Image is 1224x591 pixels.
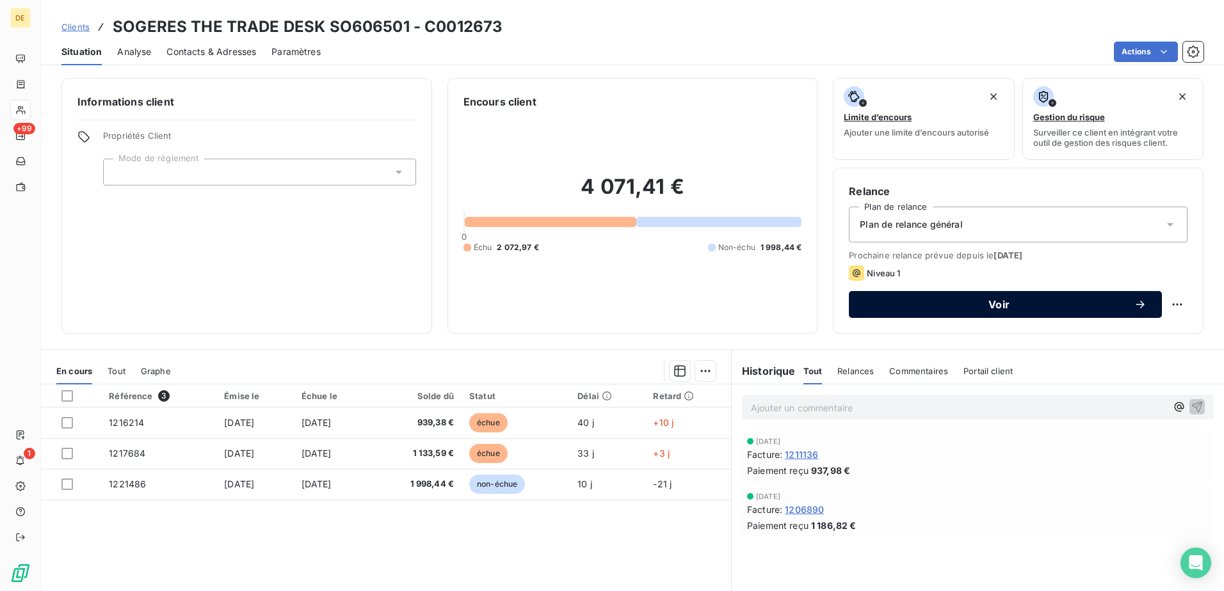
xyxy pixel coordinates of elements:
span: 1 186,82 € [811,519,857,532]
h6: Relance [849,184,1188,199]
span: [DATE] [302,417,332,428]
span: Commentaires [889,366,948,376]
span: 1221486 [109,478,146,489]
span: non-échue [469,475,525,494]
span: [DATE] [302,478,332,489]
span: échue [469,444,508,463]
span: Paiement reçu [747,519,809,532]
span: 1211136 [785,448,818,461]
span: 1 998,44 € [379,478,454,491]
div: Délai [577,391,638,401]
span: +10 j [653,417,673,428]
span: Paiement reçu [747,464,809,477]
span: +3 j [653,448,670,459]
span: Tout [803,366,823,376]
div: Solde dû [379,391,454,401]
span: 10 j [577,478,592,489]
span: [DATE] [756,437,780,445]
span: Surveiller ce client en intégrant votre outil de gestion des risques client. [1033,127,1193,148]
span: [DATE] [994,250,1022,260]
span: 1216214 [109,417,144,428]
span: En cours [56,366,92,376]
button: Voir [849,291,1162,318]
span: 1 [24,448,35,459]
span: Contacts & Adresses [166,45,256,58]
span: Tout [108,366,125,376]
h2: 4 071,41 € [463,174,802,212]
div: Retard [653,391,723,401]
span: Voir [864,299,1134,310]
button: Actions [1114,42,1178,62]
input: Ajouter une valeur [114,166,124,178]
span: 33 j [577,448,594,459]
span: Facture : [747,448,782,461]
span: Analyse [117,45,151,58]
span: Graphe [141,366,171,376]
h3: SOGERES THE TRADE DESK SO606501 - C0012673 [113,15,503,38]
span: Portail client [963,366,1013,376]
span: Limite d’encours [844,112,912,122]
span: échue [469,413,508,432]
span: Échu [474,242,492,253]
h6: Encours client [463,94,536,109]
div: DE [10,8,31,28]
h6: Informations client [77,94,416,109]
span: 1 998,44 € [761,242,802,253]
span: 2 072,97 € [497,242,539,253]
span: Non-échu [718,242,755,253]
h6: Historique [732,363,796,379]
span: Facture : [747,503,782,516]
div: Open Intercom Messenger [1180,548,1211,578]
span: Paramètres [271,45,321,58]
button: Limite d’encoursAjouter une limite d’encours autorisé [833,78,1014,160]
span: Niveau 1 [867,268,900,278]
div: Référence [109,390,209,402]
span: [DATE] [224,448,254,459]
span: 939,38 € [379,416,454,429]
span: 1 133,59 € [379,447,454,460]
span: Propriétés Client [103,130,416,148]
img: Logo LeanPay [10,563,31,583]
span: 937,98 € [811,464,850,477]
span: 1217684 [109,448,145,459]
div: Échue le [302,391,364,401]
span: -21 j [653,478,672,489]
span: +99 [13,123,35,134]
a: Clients [61,20,90,33]
span: 0 [462,232,467,242]
span: Relances [837,366,874,376]
span: 3 [158,390,170,402]
div: Émise le [224,391,286,401]
span: [DATE] [224,417,254,428]
span: Prochaine relance prévue depuis le [849,250,1188,260]
span: [DATE] [756,492,780,500]
span: Ajouter une limite d’encours autorisé [844,127,989,138]
span: Situation [61,45,102,58]
span: Plan de relance général [860,218,962,231]
span: Clients [61,22,90,32]
span: 40 j [577,417,594,428]
span: [DATE] [302,448,332,459]
div: Statut [469,391,562,401]
button: Gestion du risqueSurveiller ce client en intégrant votre outil de gestion des risques client. [1022,78,1204,160]
span: Gestion du risque [1033,112,1105,122]
span: 1206890 [785,503,824,516]
span: [DATE] [224,478,254,489]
